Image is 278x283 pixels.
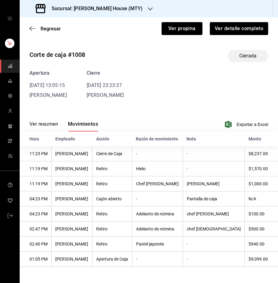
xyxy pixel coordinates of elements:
[87,69,124,77] div: Cierre
[210,22,268,35] button: Ver detalle completo
[183,146,245,161] th: -
[245,132,278,146] th: Monto
[52,176,92,191] th: [PERSON_NAME]
[92,206,132,222] th: Retiro
[87,92,124,98] span: [PERSON_NAME]
[132,252,183,267] th: -
[132,132,183,146] th: Razón de movimiento
[52,237,92,252] th: [PERSON_NAME]
[52,222,92,237] th: [PERSON_NAME]
[52,132,92,146] th: Empleado
[20,132,52,146] th: Hora
[68,121,98,132] button: Movimientos
[132,237,183,252] th: Pastel japonés
[183,132,245,146] th: Nota
[245,206,278,222] th: $100.00
[92,222,132,237] th: Retiro
[20,176,52,191] th: 11:19 PM
[29,69,67,77] div: Apertura
[183,206,245,222] th: chef [PERSON_NAME]
[41,26,61,32] span: Regresar
[183,252,245,267] th: -
[29,50,85,59] div: Corte de caja #1008
[245,191,278,206] th: N/A
[52,146,92,161] th: [PERSON_NAME]
[29,121,98,132] div: navigation tabs
[29,121,58,132] button: Ver resumen
[20,191,52,206] th: 04:23 PM
[92,252,132,267] th: Apertura de Caja
[92,146,132,161] th: Cierre de Caja
[245,252,278,267] th: $9,099.00
[183,191,245,206] th: Pantalla de caja
[92,237,132,252] th: Retiro
[52,252,92,267] th: [PERSON_NAME]
[132,206,183,222] th: Adelanto de nómina
[236,52,260,60] span: Cerrada
[87,82,122,88] time: [DATE] 23:23:37
[47,5,143,12] h3: Sucursal: [PERSON_NAME] House (MTY)
[20,237,52,252] th: 02:40 PM
[29,92,67,98] span: [PERSON_NAME]
[20,206,52,222] th: 04:23 PM
[162,22,202,35] button: Ver propina
[183,222,245,237] th: chef [DEMOGRAPHIC_DATA]
[245,237,278,252] th: $940.00
[52,206,92,222] th: [PERSON_NAME]
[245,176,278,191] th: $1,000.00
[245,146,278,161] th: $8,237.00
[92,191,132,206] th: Cajón abierto
[92,132,132,146] th: Acción
[20,252,52,267] th: 01:05 PM
[183,176,245,191] th: [PERSON_NAME]
[92,176,132,191] th: Retiro
[52,161,92,176] th: [PERSON_NAME]
[132,146,183,161] th: -
[52,191,92,206] th: [PERSON_NAME]
[245,222,278,237] th: $500.00
[92,161,132,176] th: Retiro
[29,26,61,32] button: Regresar
[132,161,183,176] th: Hielo
[183,161,245,176] th: -
[20,146,52,161] th: 11:23 PM
[20,222,52,237] th: 02:47 PM
[7,16,12,21] button: open drawer
[132,191,183,206] th: -
[29,82,65,88] time: [DATE] 13:05:15
[132,222,183,237] th: Adelanto de nómina
[183,237,245,252] th: -
[245,161,278,176] th: $1,570.00
[20,161,52,176] th: 11:19 PM
[132,176,183,191] th: Chef [PERSON_NAME]
[226,121,268,128] button: Exportar a Excel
